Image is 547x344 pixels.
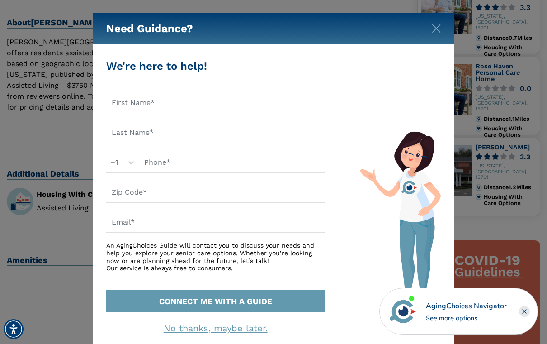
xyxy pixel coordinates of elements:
div: Close [519,306,530,317]
input: First Name* [106,92,325,113]
div: We're here to help! [106,58,325,74]
img: match-guide-form.svg [359,131,441,312]
input: Last Name* [106,122,325,143]
input: Email* [106,212,325,233]
button: CONNECT ME WITH A GUIDE [106,290,325,312]
button: Close [432,22,441,31]
h5: Need Guidance? [106,13,193,44]
div: AgingChoices Navigator [426,301,507,311]
div: An AgingChoices Guide will contact you to discuss your needs and help you explore your senior car... [106,242,325,272]
img: modal-close.svg [432,24,441,33]
a: No thanks, maybe later. [164,323,268,334]
div: Accessibility Menu [4,319,24,339]
img: avatar [387,296,418,327]
input: Zip Code* [106,182,325,203]
input: Phone* [139,152,325,173]
div: See more options [426,313,507,323]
